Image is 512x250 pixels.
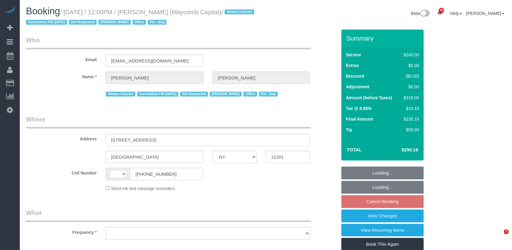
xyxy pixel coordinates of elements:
div: $55.00 [401,127,419,133]
a: [PERSON_NAME] [466,11,504,16]
span: Office [244,92,257,97]
a: Beta [411,11,430,16]
img: Automaid Logo [4,6,16,15]
input: City [106,151,203,163]
div: $216.00 [401,95,419,101]
a: 40 [434,6,446,19]
div: ($0.00) [401,73,419,79]
span: Always Cancels [225,9,254,14]
div: $235.18 [401,116,419,122]
span: [PERSON_NAME] [98,20,130,25]
label: Service [346,52,361,58]
span: 7 [504,229,509,234]
span: Dot Requested [69,20,97,25]
strong: Total [347,147,362,152]
label: Discount [346,73,364,79]
legend: What [26,208,311,222]
a: View Changes [341,210,424,222]
label: Name * [21,72,101,80]
input: Email [106,55,203,67]
label: Final Amount [346,116,373,122]
span: 40 [439,8,444,13]
input: Zip Code [266,151,310,163]
label: Tax @ 8.88% [346,105,372,111]
label: Tip [346,127,352,133]
div: $19.18 [401,105,419,111]
span: Cancelation FW [DATE] [137,92,178,97]
input: Cell Number [130,168,203,180]
span: [PERSON_NAME] [210,92,242,97]
input: First Name [106,72,203,84]
h4: $290.18 [383,147,418,153]
legend: Where [26,115,311,129]
iframe: Intercom live chat [491,229,506,244]
span: Office [133,20,146,25]
label: Email [21,55,101,63]
span: Cancelation FW [DATE] [26,20,67,25]
img: New interface [420,10,430,18]
label: Amount (before Taxes) [346,95,392,101]
span: Booking [26,6,60,16]
input: Last Name [212,72,310,84]
div: $0.00 [401,62,419,69]
small: / [DATE] / 12:00PM / [PERSON_NAME] (Maycomb Capital) [26,9,256,26]
div: $0.00 [401,84,419,90]
a: View Recurring Items [341,224,424,237]
label: Adjustment [346,84,369,90]
legend: Who [26,36,311,49]
span: Pet - Dog [148,20,166,25]
label: Frequency * [21,227,101,235]
label: Cell Number [21,168,101,176]
label: Address [21,134,101,142]
h3: Summary [346,35,421,42]
label: Extras [346,62,359,69]
div: $240.00 [401,52,419,58]
a: Help [450,11,462,16]
span: Dot Requested [180,92,208,97]
span: Pet - Dog [259,92,278,97]
span: Send me text message reminders [111,186,175,191]
span: Always Cancels [106,92,135,97]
